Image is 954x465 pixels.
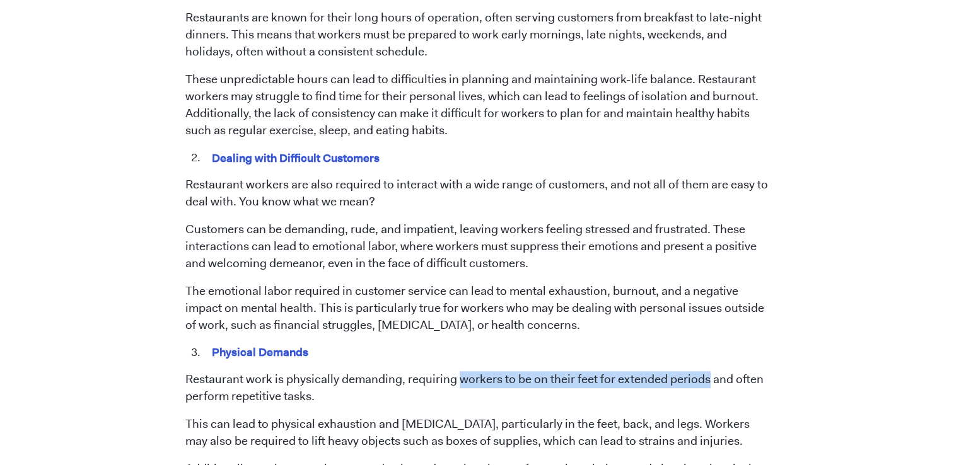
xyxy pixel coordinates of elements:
p: The emotional labor required in customer service can lead to mental exhaustion, burnout, and a ne... [185,283,769,334]
p: Customers can be demanding, rude, and impatient, leaving workers feeling stressed and frustrated.... [185,221,769,272]
p: Restaurant workers are also required to interact with a wide range of customers, and not all of t... [185,176,769,210]
mark: Physical Demands [209,342,310,362]
p: This can lead to physical exhaustion and [MEDICAL_DATA], particularly in the feet, back, and legs... [185,416,769,450]
mark: Dealing with Difficult Customers [209,148,381,168]
p: Restaurants are known for their long hours of operation, often serving customers from breakfast t... [185,9,769,60]
p: Restaurant work is physically demanding, requiring workers to be on their feet for extended perio... [185,371,769,405]
p: These unpredictable hours can lead to difficulties in planning and maintaining work-life balance.... [185,71,769,139]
